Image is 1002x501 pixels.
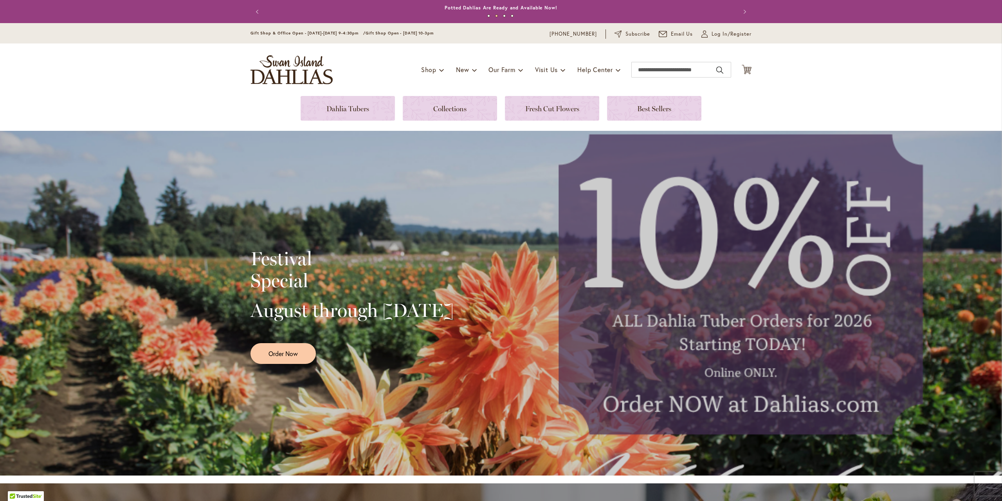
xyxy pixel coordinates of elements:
h2: August through [DATE] [250,299,454,321]
span: Shop [421,65,436,74]
span: Our Farm [488,65,515,74]
span: Gift Shop & Office Open - [DATE]-[DATE] 9-4:30pm / [250,31,366,36]
span: Help Center [577,65,613,74]
h2: Festival Special [250,248,454,291]
span: Order Now [269,349,298,358]
button: 2 of 4 [495,14,498,17]
button: 3 of 4 [503,14,506,17]
a: [PHONE_NUMBER] [550,30,597,38]
a: Order Now [250,343,316,364]
button: 1 of 4 [487,14,490,17]
span: Gift Shop Open - [DATE] 10-3pm [366,31,434,36]
span: New [456,65,469,74]
span: Visit Us [535,65,558,74]
span: Log In/Register [712,30,751,38]
span: Subscribe [625,30,650,38]
a: Subscribe [615,30,650,38]
a: Email Us [659,30,693,38]
a: Potted Dahlias Are Ready and Available Now! [445,5,557,11]
button: 4 of 4 [511,14,514,17]
button: Previous [250,4,266,20]
a: Log In/Register [701,30,751,38]
span: Email Us [671,30,693,38]
a: store logo [250,55,333,84]
button: Next [736,4,751,20]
